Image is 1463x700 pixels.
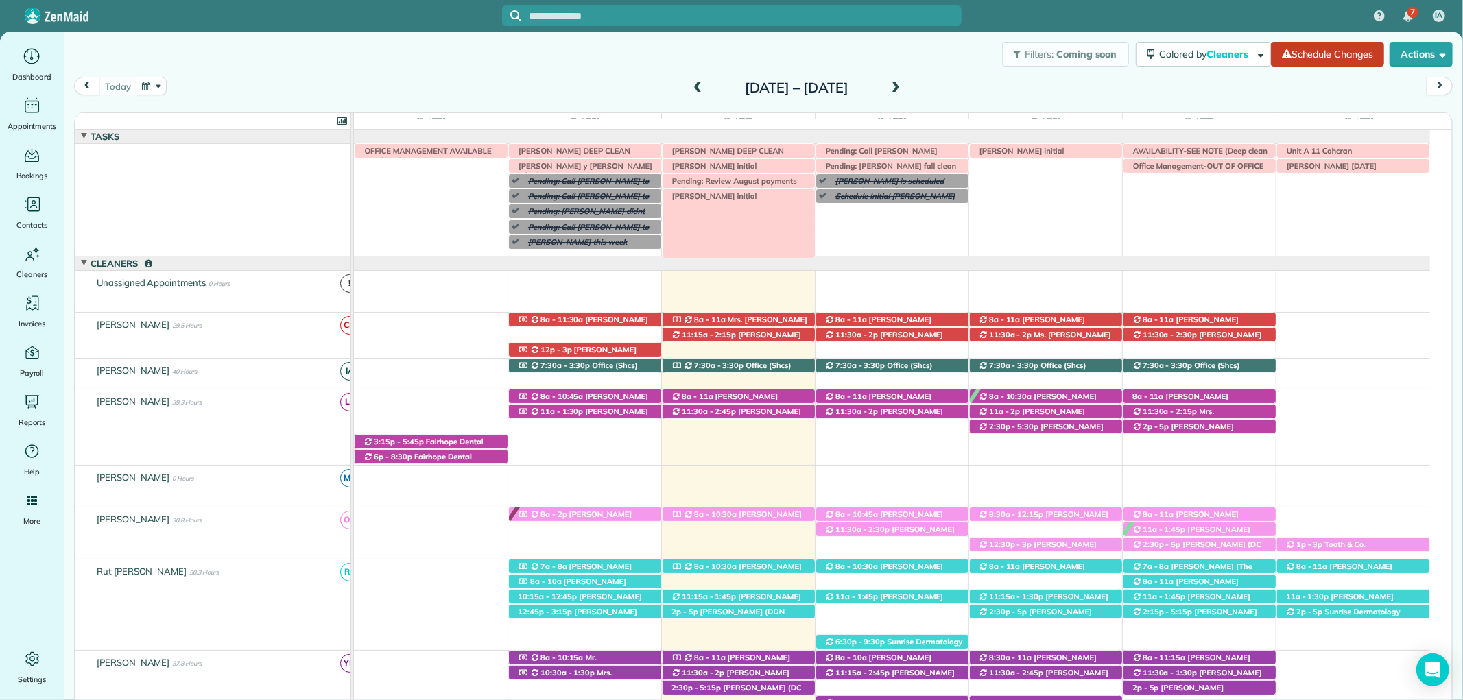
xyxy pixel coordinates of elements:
span: 11:15a - 2:45p [835,668,890,677]
span: 11:15a - 1:30p [988,592,1044,601]
div: [STREET_ADDRESS][PERSON_NAME] [970,328,1122,342]
span: Cleaners [88,258,155,269]
span: Pending: Call [PERSON_NAME] to collect CC [521,191,649,210]
div: [STREET_ADDRESS] [1123,405,1276,419]
span: [PERSON_NAME] ([PHONE_NUMBER]) [671,330,801,349]
span: CM [340,316,359,335]
span: Fairhope Dental Associates ([PHONE_NUMBER]) [363,437,483,456]
span: 11a - 1:45p [1142,592,1187,601]
div: [STREET_ADDRESS] [663,389,815,404]
span: OP [340,511,359,529]
div: [STREET_ADDRESS] [509,605,661,619]
span: [PERSON_NAME] ([PHONE_NUMBER]) [671,653,790,672]
div: [STREET_ADDRESS][PERSON_NAME] [970,559,1122,574]
span: Bookings [16,169,48,182]
span: [PERSON_NAME] ([PHONE_NUMBER]) [824,668,955,687]
span: Unit A 11 Cohcran [1280,146,1353,156]
div: 11940 [US_STATE] 181 - Fairhope, AL, 36532 [509,359,661,373]
div: [STREET_ADDRESS] [970,389,1122,404]
a: Payroll [5,341,58,380]
span: 8a - 2p [540,509,568,519]
span: [PERSON_NAME] ([PHONE_NUMBER]) [1132,653,1250,672]
span: [PERSON_NAME] ([PHONE_NUMBER]) [824,524,955,544]
span: [PERSON_NAME] ([PHONE_NUMBER]) [1132,577,1239,596]
span: 11:30a - 2:45p [988,668,1044,677]
div: [STREET_ADDRESS] [970,405,1122,419]
span: 11:30a - 2:15p [1142,407,1198,416]
span: 6:30p - 9:30p [835,637,886,647]
span: Dashboard [12,70,51,84]
span: 2:30p - 5p [988,607,1028,616]
span: [PERSON_NAME] [DATE] [1280,161,1377,171]
svg: Focus search [510,10,521,21]
span: [PERSON_NAME] ([PHONE_NUMBER]) [1132,607,1257,626]
button: Actions [1390,42,1453,67]
span: MC [340,469,359,487]
span: OFFICE MANAGEMENT AVAILABLE (Working hours: [DATE] 6 pm to 7 pm [DATE] 10-1130 and evening 3 pm t... [357,146,496,195]
a: Appointments [5,95,58,133]
div: [STREET_ADDRESS] [816,313,968,327]
div: [STREET_ADDRESS] [816,666,968,680]
div: [STREET_ADDRESS][PERSON_NAME] [663,313,815,327]
span: 8a - 10:45a [835,509,879,519]
span: 11a - 2p [988,407,1021,416]
span: Office Management-OUT OF OFFICE [1126,161,1265,171]
div: [STREET_ADDRESS] [509,575,661,589]
span: 11:30a - 2:45p [681,407,737,416]
a: Help [5,440,58,479]
span: IA [340,362,359,381]
span: Pending: Call [PERSON_NAME] to get cc after 4 pm [521,222,649,241]
div: [STREET_ADDRESS] [509,590,661,604]
span: Invoices [19,317,46,330]
span: 0 Hours [209,280,230,287]
div: [STREET_ADDRESS] [816,328,968,342]
span: 11a - 1:45p [835,592,879,601]
span: 8a - 11:15a [1142,653,1187,662]
span: 3:15p - 5:45p [373,437,425,446]
span: [PERSON_NAME] ([PHONE_NUMBER]) [824,562,943,581]
span: 0 Hours [172,474,193,482]
span: 8a - 11a [1142,315,1175,324]
button: prev [74,77,100,95]
span: Contacts [16,218,47,232]
span: RP [340,563,359,581]
div: [STREET_ADDRESS] [1277,559,1429,574]
div: [STREET_ADDRESS] [816,522,968,537]
div: [STREET_ADDRESS][PERSON_NAME] [663,605,815,619]
span: 8a - 10a [530,577,562,586]
div: [STREET_ADDRESS][PERSON_NAME] [816,635,968,649]
span: 8a - 11a [693,315,726,324]
div: 19272 [US_STATE] 181 - Fairhope, AL, 36532 [1123,538,1276,552]
span: [DATE] [1182,116,1217,127]
div: [STREET_ADDRESS] [663,590,815,604]
span: [PERSON_NAME] DEEP CLEAN [512,146,631,156]
span: AVAILABILITY-SEE NOTE (Deep clean availability [DATE] 8 am [DATE] 8 am [DATE] 11 am un deep clean... [1126,146,1272,284]
span: [PERSON_NAME] ([PHONE_NUMBER]) [824,315,931,334]
span: 8:30a - 12:15p [988,509,1044,519]
div: [STREET_ADDRESS][PERSON_NAME][PERSON_NAME] [1123,522,1276,537]
span: 8a - 10:45a [540,391,584,401]
span: Pending: Call [PERSON_NAME] to get payment detials [521,176,649,195]
span: 8a - 10:30a [988,391,1033,401]
span: [PERSON_NAME] ([PHONE_NUMBER]) [517,509,632,529]
div: [STREET_ADDRESS] [1277,538,1429,552]
div: [STREET_ADDRESS] [970,651,1122,665]
span: Ms. [PERSON_NAME] ([PHONE_NUMBER]) [978,330,1111,349]
span: [PERSON_NAME] ([PHONE_NUMBER]) [978,668,1108,687]
span: Pending: [PERSON_NAME] fall clean [819,161,957,171]
span: [PERSON_NAME] ([PHONE_NUMBER]) [671,562,802,581]
span: Mrs. [PERSON_NAME] ([PHONE_NUMBER]) [1132,407,1272,426]
span: 11:30a - 2:30p [835,524,890,534]
span: [PERSON_NAME] ([PHONE_NUMBER]) [1132,391,1228,411]
span: 8a - 11a [1142,577,1175,586]
span: 11:30a - 2p [835,407,879,416]
a: Schedule Changes [1271,42,1384,67]
div: [STREET_ADDRESS][PERSON_NAME] [355,435,508,449]
div: [STREET_ADDRESS] [1123,681,1276,695]
span: 11a - 1:45p [1142,524,1187,534]
span: Office (Shcs) ([PHONE_NUMBER]) [671,361,792,380]
span: 8a - 11a [1296,562,1329,571]
span: Office (Shcs) ([PHONE_NUMBER]) [1132,361,1240,380]
span: 8:30a - 11a [988,653,1033,662]
span: 2:30p - 5p [1142,540,1182,549]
